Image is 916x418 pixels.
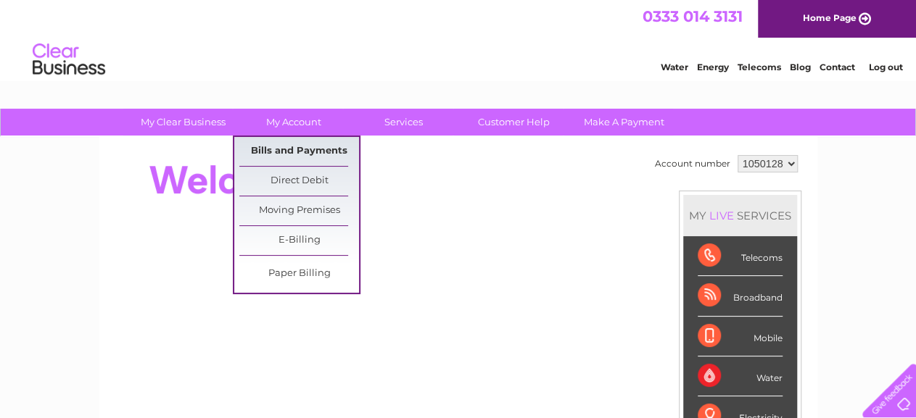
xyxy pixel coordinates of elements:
div: Clear Business is a trading name of Verastar Limited (registered in [GEOGRAPHIC_DATA] No. 3667643... [116,8,801,70]
a: Contact [820,62,855,72]
a: My Clear Business [123,109,243,135]
a: Water [661,62,688,72]
div: LIVE [706,209,737,222]
a: Paper Billing [239,259,359,288]
a: E-Billing [239,226,359,255]
a: Energy [697,62,729,72]
img: logo.png [32,38,106,82]
a: Log out [868,62,902,72]
div: MY SERVICES [683,195,797,236]
a: Customer Help [454,109,574,135]
a: Bills and Payments [239,137,359,166]
div: Broadband [698,276,783,316]
a: 0333 014 3131 [643,7,743,25]
a: Direct Debit [239,167,359,196]
a: Services [344,109,463,135]
div: Mobile [698,317,783,356]
div: Water [698,356,783,396]
a: My Account [234,109,353,135]
a: Telecoms [738,62,781,72]
a: Make A Payment [564,109,684,135]
a: Moving Premises [239,196,359,225]
div: Telecoms [698,236,783,276]
a: Blog [790,62,811,72]
td: Account number [651,151,734,176]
